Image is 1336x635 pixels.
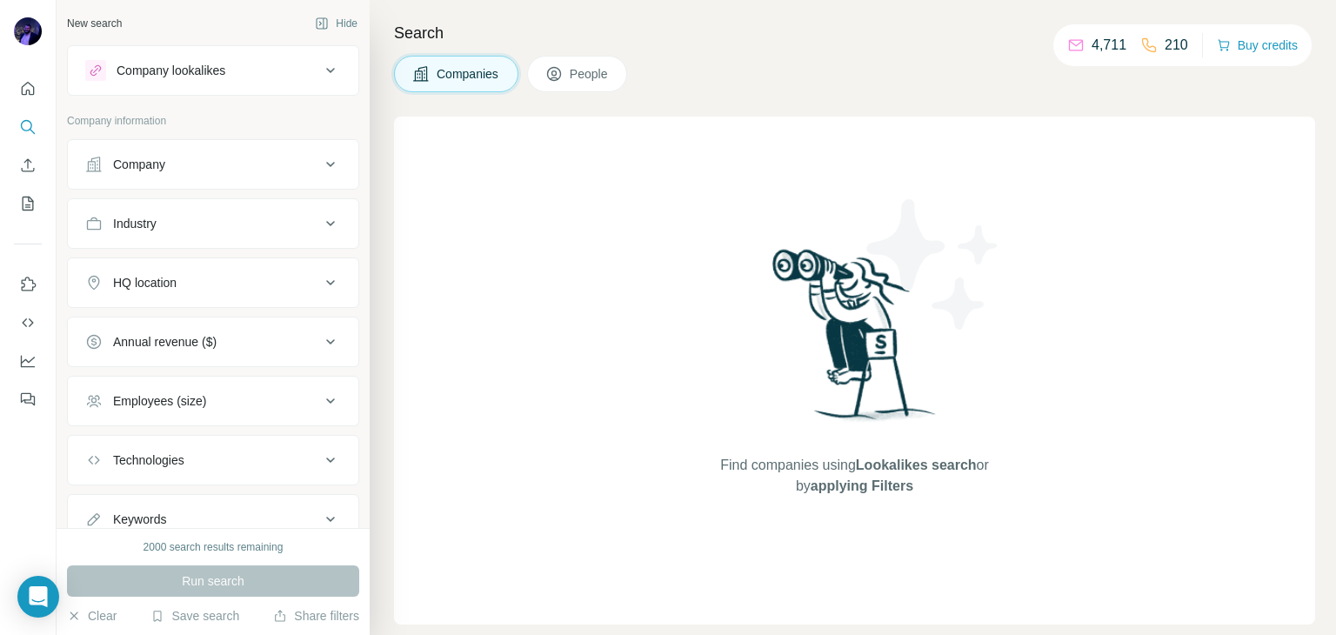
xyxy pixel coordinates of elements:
[855,186,1012,343] img: Surfe Illustration - Stars
[68,498,358,540] button: Keywords
[273,607,359,625] button: Share filters
[144,539,284,555] div: 2000 search results remaining
[68,203,358,244] button: Industry
[394,21,1315,45] h4: Search
[68,144,358,185] button: Company
[68,380,358,422] button: Employees (size)
[113,511,166,528] div: Keywords
[14,73,42,104] button: Quick start
[67,113,359,129] p: Company information
[113,156,165,173] div: Company
[1165,35,1188,56] p: 210
[1092,35,1126,56] p: 4,711
[67,16,122,31] div: New search
[715,455,993,497] span: Find companies using or by
[14,150,42,181] button: Enrich CSV
[811,478,913,493] span: applying Filters
[437,65,500,83] span: Companies
[1217,33,1298,57] button: Buy credits
[14,111,42,143] button: Search
[113,392,206,410] div: Employees (size)
[14,307,42,338] button: Use Surfe API
[303,10,370,37] button: Hide
[856,458,977,472] span: Lookalikes search
[570,65,610,83] span: People
[14,269,42,300] button: Use Surfe on LinkedIn
[68,262,358,304] button: HQ location
[68,321,358,363] button: Annual revenue ($)
[14,188,42,219] button: My lists
[765,244,945,438] img: Surfe Illustration - Woman searching with binoculars
[117,62,225,79] div: Company lookalikes
[14,384,42,415] button: Feedback
[17,576,59,618] div: Open Intercom Messenger
[113,333,217,351] div: Annual revenue ($)
[113,215,157,232] div: Industry
[68,50,358,91] button: Company lookalikes
[68,439,358,481] button: Technologies
[14,345,42,377] button: Dashboard
[150,607,239,625] button: Save search
[14,17,42,45] img: Avatar
[113,274,177,291] div: HQ location
[67,607,117,625] button: Clear
[113,451,184,469] div: Technologies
